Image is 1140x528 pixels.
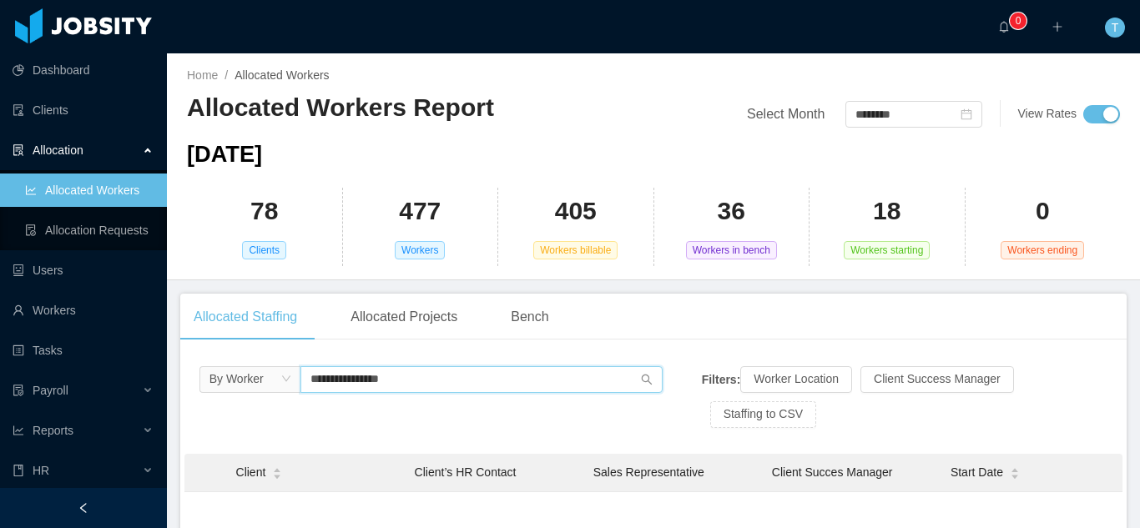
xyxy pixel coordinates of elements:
[399,194,441,229] h2: 477
[1052,21,1063,33] i: icon: plus
[281,374,291,385] i: icon: down
[1010,465,1020,477] div: Sort
[242,241,286,259] span: Clients
[33,464,49,477] span: HR
[1010,472,1019,477] i: icon: caret-down
[13,294,154,327] a: icon: userWorkers
[961,108,972,120] i: icon: calendar
[951,464,1003,481] span: Start Date
[13,254,154,287] a: icon: robotUsers
[740,366,852,393] button: Worker Location
[533,241,618,259] span: Workers billable
[13,53,154,87] a: icon: pie-chartDashboard
[593,465,704,479] span: Sales Representative
[1010,466,1019,471] i: icon: caret-up
[272,465,282,477] div: Sort
[13,93,154,127] a: icon: auditClients
[710,401,816,428] button: Staffing to CSV
[860,366,1014,393] button: Client Success Manager
[686,241,777,259] span: Workers in bench
[273,466,282,471] i: icon: caret-up
[273,472,282,477] i: icon: caret-down
[1017,107,1077,120] span: View Rates
[497,294,562,340] div: Bench
[224,68,228,82] span: /
[33,424,73,437] span: Reports
[187,68,218,82] a: Home
[180,294,310,340] div: Allocated Staffing
[415,465,517,479] span: Client’s HR Contact
[747,107,825,121] span: Select Month
[1001,241,1084,259] span: Workers ending
[236,464,266,481] span: Client
[13,385,24,396] i: icon: file-protect
[187,141,262,167] span: [DATE]
[25,214,154,247] a: icon: file-doneAllocation Requests
[187,91,653,125] h2: Allocated Workers Report
[1112,18,1119,38] span: T
[13,465,24,476] i: icon: book
[337,294,471,340] div: Allocated Projects
[1036,194,1050,229] h2: 0
[555,194,597,229] h2: 405
[641,374,653,385] i: icon: search
[13,334,154,367] a: icon: profileTasks
[235,68,329,82] span: Allocated Workers
[33,384,68,397] span: Payroll
[25,173,154,207] a: icon: line-chartAllocated Workers
[13,144,24,156] i: icon: solution
[844,241,930,259] span: Workers starting
[873,194,900,229] h2: 18
[1010,13,1027,29] sup: 0
[998,21,1010,33] i: icon: bell
[209,366,264,391] div: By Worker
[772,465,893,479] span: Client Succes Manager
[33,143,83,157] span: Allocation
[702,372,741,385] strong: Filters:
[250,194,278,229] h2: 78
[395,241,445,259] span: Workers
[13,425,24,436] i: icon: line-chart
[718,194,745,229] h2: 36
